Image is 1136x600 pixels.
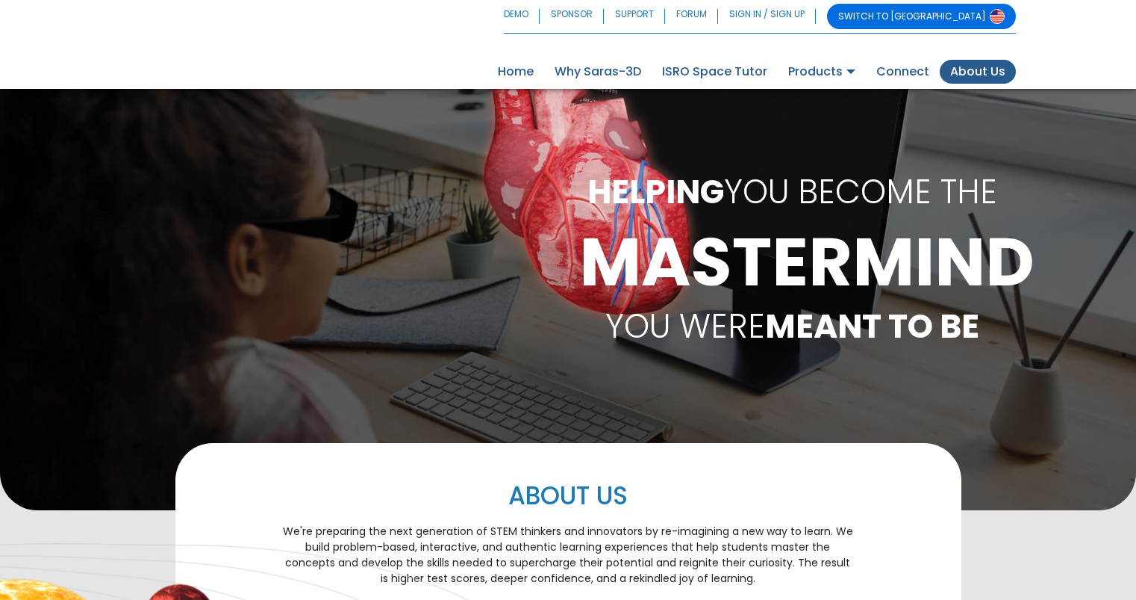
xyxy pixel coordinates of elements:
a: About Us [940,60,1016,84]
a: SPONSOR [540,4,604,29]
img: Saras 3D [131,7,290,74]
h1: MASTERMIND [579,229,1005,296]
b: MEANT TO BE [765,303,979,349]
p: We're preparing the next generation of STEM thinkers and innovators by re-imagining a new way to ... [283,524,853,587]
a: Why Saras-3D [544,60,652,84]
a: SWITCH TO [GEOGRAPHIC_DATA] [827,4,1016,29]
a: SUPPORT [604,4,665,29]
p: YOU WERE [579,302,1005,351]
a: SIGN IN / SIGN UP [718,4,816,29]
a: Home [487,60,544,84]
a: ISRO Space Tutor [652,60,778,84]
img: Switch to USA [990,9,1005,24]
a: FORUM [665,4,718,29]
h2: ABOUT US [283,480,853,513]
a: Connect [866,60,940,84]
a: Products [778,60,866,84]
a: DEMO [504,4,540,29]
p: YOU BECOME THE [579,167,1005,217]
b: HELPING [587,169,724,214]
